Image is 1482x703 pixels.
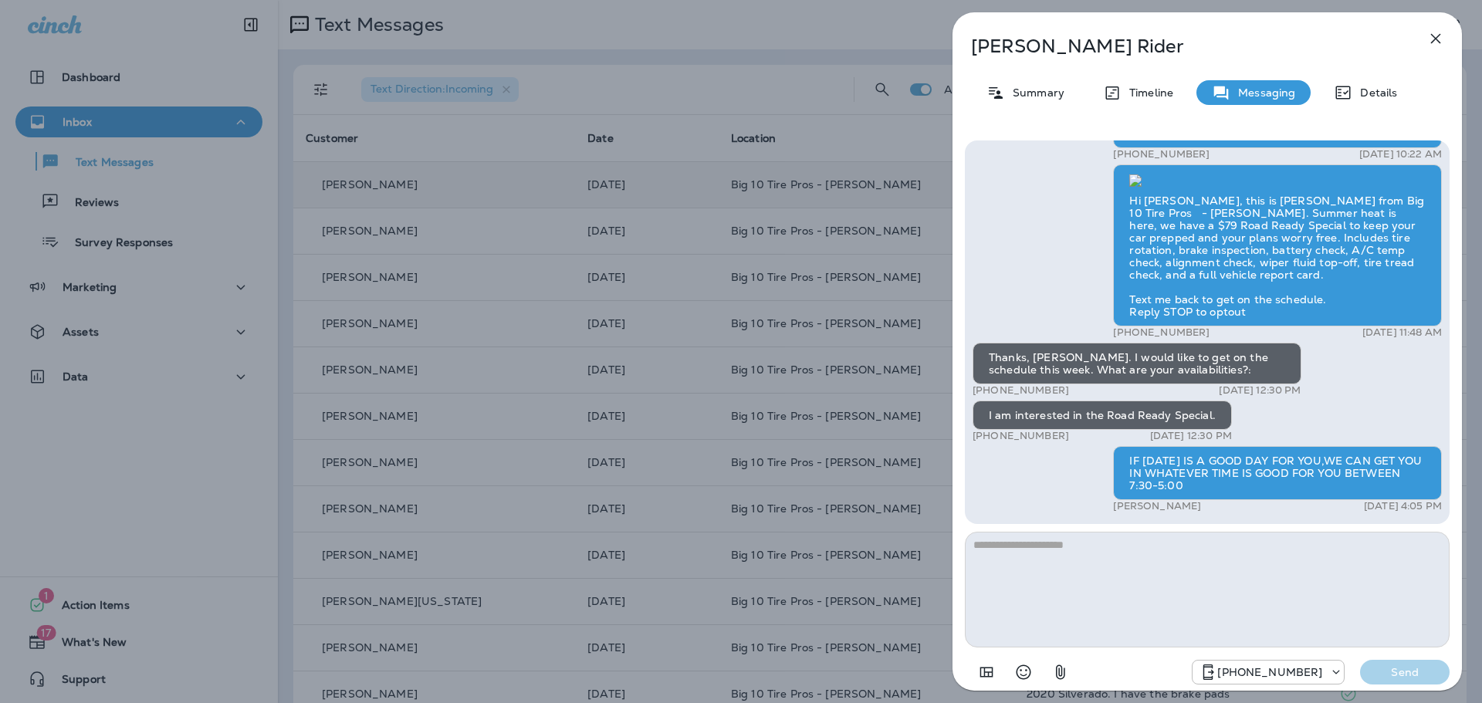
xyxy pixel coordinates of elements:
[1362,326,1442,339] p: [DATE] 11:48 AM
[1113,500,1201,512] p: [PERSON_NAME]
[971,35,1392,57] p: [PERSON_NAME] Rider
[1359,148,1442,161] p: [DATE] 10:22 AM
[1230,86,1295,99] p: Messaging
[1217,666,1322,678] p: [PHONE_NUMBER]
[1352,86,1397,99] p: Details
[1129,174,1142,187] img: twilio-download
[973,401,1232,430] div: I am interested in the Road Ready Special.
[971,657,1002,688] button: Add in a premade template
[973,343,1301,384] div: Thanks, [PERSON_NAME]. I would like to get on the schedule this week. What are your availabilities?:
[1122,86,1173,99] p: Timeline
[973,430,1069,442] p: [PHONE_NUMBER]
[1113,326,1210,339] p: [PHONE_NUMBER]
[1113,446,1442,500] div: IF [DATE] IS A GOOD DAY FOR YOU,WE CAN GET YOU IN WHATEVER TIME IS GOOD FOR YOU BETWEEN 7:30-5:00
[1219,384,1301,397] p: [DATE] 12:30 PM
[1150,430,1232,442] p: [DATE] 12:30 PM
[1008,657,1039,688] button: Select an emoji
[1005,86,1064,99] p: Summary
[1193,663,1344,681] div: +1 (601) 808-4206
[1113,148,1210,161] p: [PHONE_NUMBER]
[973,384,1069,397] p: [PHONE_NUMBER]
[1113,164,1442,326] div: Hi [PERSON_NAME], this is [PERSON_NAME] from Big 10 Tire Pros - [PERSON_NAME]. Summer heat is her...
[1364,500,1442,512] p: [DATE] 4:05 PM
